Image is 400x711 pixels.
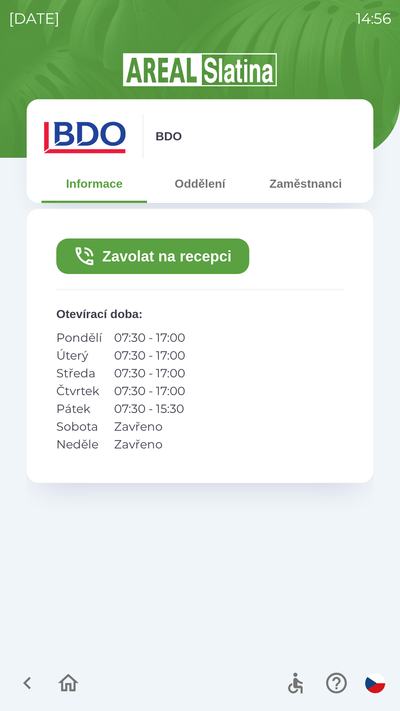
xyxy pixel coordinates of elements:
p: Úterý [56,347,102,364]
button: Oddělení [147,170,253,197]
p: 07:30 - 17:00 [114,364,185,382]
p: Pondělí [56,329,102,347]
p: BDO [156,127,182,145]
p: Zavřeno [114,418,185,435]
p: Pátek [56,400,102,418]
p: Středa [56,364,102,382]
p: 07:30 - 17:00 [114,347,185,364]
p: Otevírací doba : [56,305,344,323]
img: cs flag [365,673,385,693]
button: Zavolat na recepci [56,238,249,274]
p: 07:30 - 17:00 [114,329,185,347]
p: Čtvrtek [56,382,102,400]
p: Zavřeno [114,435,185,453]
p: 07:30 - 17:00 [114,382,185,400]
p: Neděle [56,435,102,453]
p: 07:30 - 15:30 [114,400,185,418]
img: Logo [27,52,373,87]
button: Informace [41,170,147,197]
button: Zaměstnanci [253,170,359,197]
img: ae7449ef-04f1-48ed-85b5-e61960c78b50.png [41,114,130,158]
p: Sobota [56,418,102,435]
p: [DATE] [9,7,60,30]
p: 14:56 [356,7,391,30]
